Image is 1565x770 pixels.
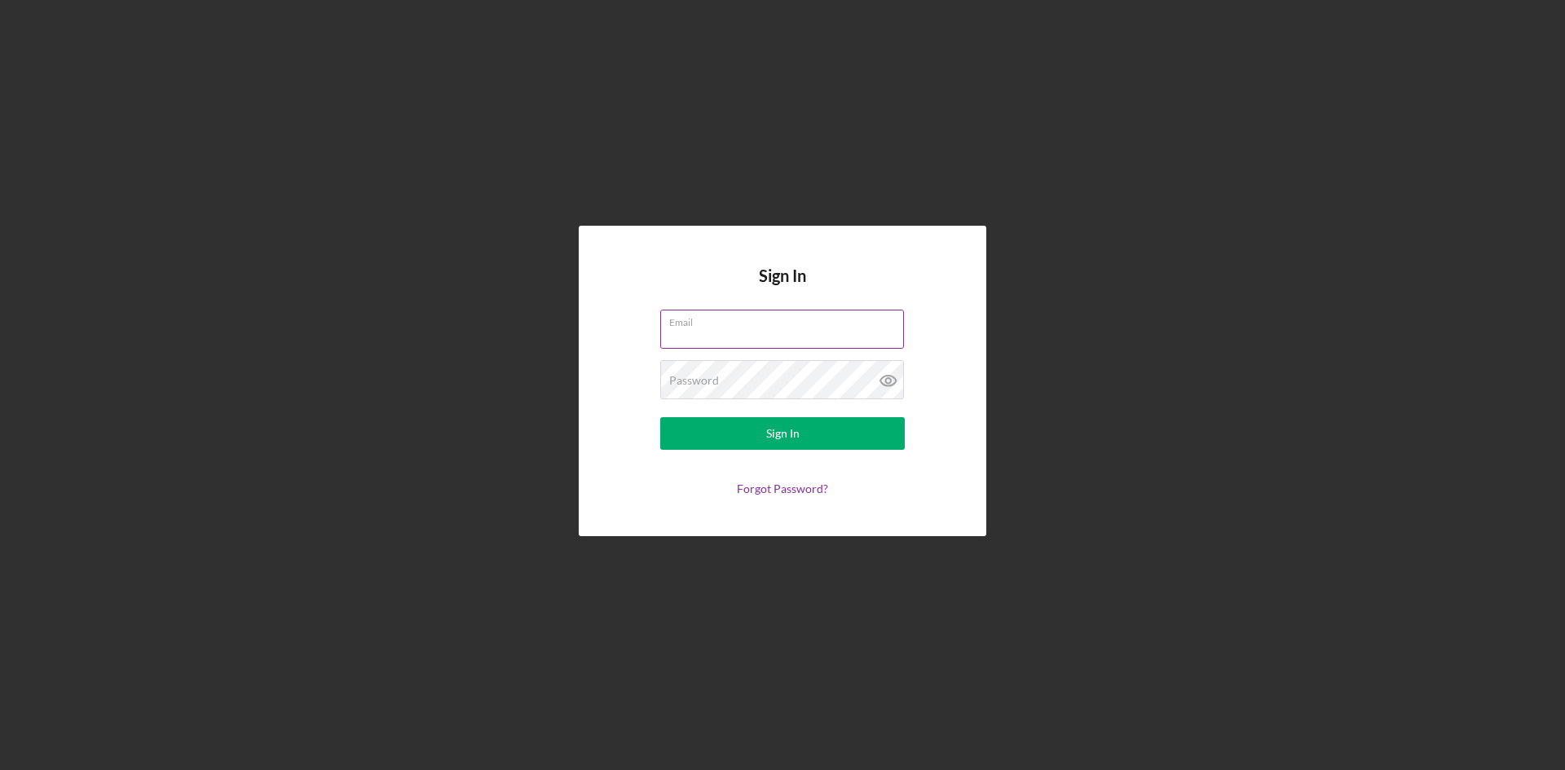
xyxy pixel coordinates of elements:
h4: Sign In [759,266,806,310]
label: Email [669,310,904,328]
div: Sign In [766,417,800,450]
button: Sign In [660,417,905,450]
label: Password [669,374,719,387]
a: Forgot Password? [737,482,828,495]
